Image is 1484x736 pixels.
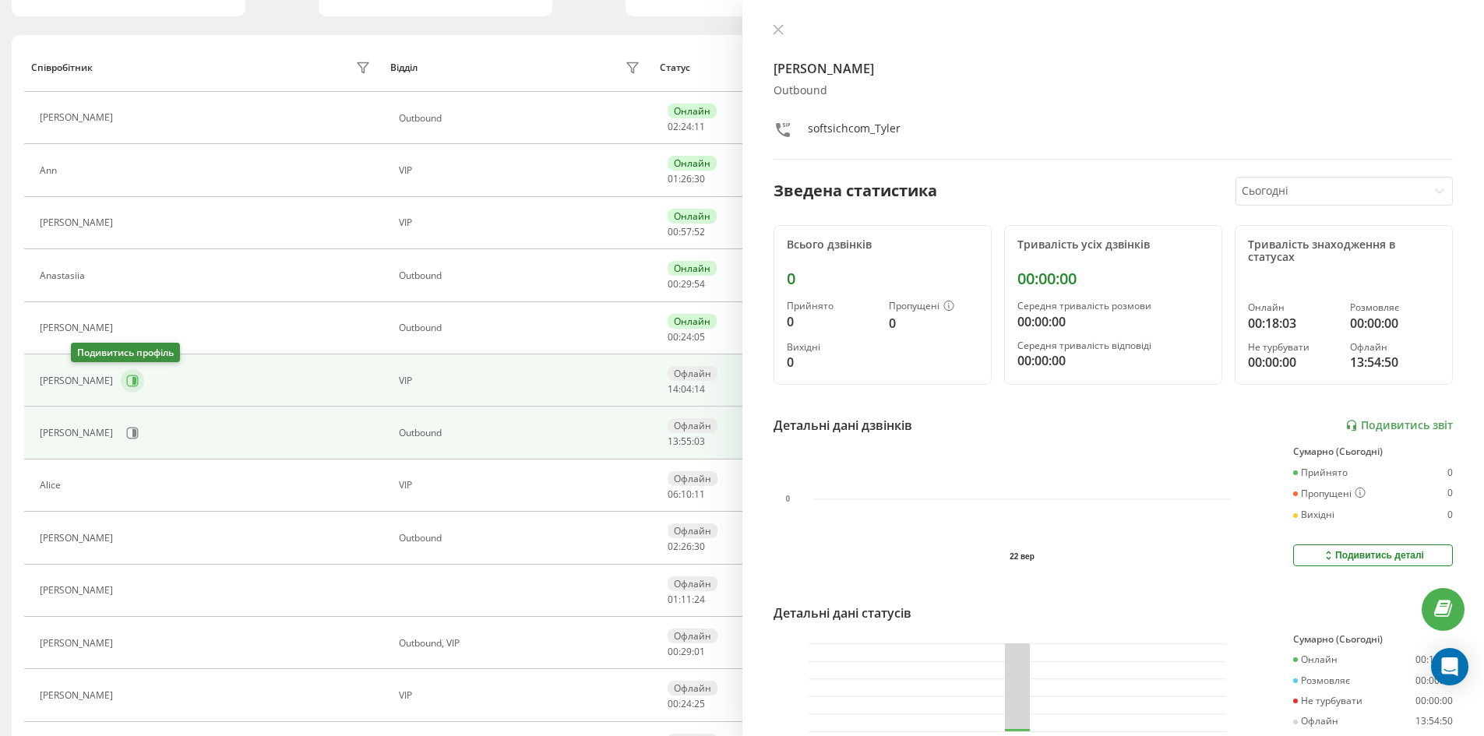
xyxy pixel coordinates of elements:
div: Оutbound [399,428,644,438]
div: Alice [40,480,65,491]
span: 00 [668,697,679,710]
div: : : [668,121,705,132]
div: Подивитись деталі [1322,549,1424,562]
h4: [PERSON_NAME] [774,59,1454,78]
span: 52 [694,225,705,238]
div: Офлайн [668,418,717,433]
div: 13:54:50 [1350,353,1440,372]
div: : : [668,436,705,447]
div: Оutbound, VIP [399,638,644,649]
span: 57 [681,225,692,238]
div: 00:00:00 [1415,696,1453,706]
span: 11 [694,120,705,133]
span: 14 [668,382,679,396]
span: 24 [681,697,692,710]
div: Офлайн [1293,716,1338,727]
div: [PERSON_NAME] [40,217,117,228]
div: 00:18:03 [1248,314,1338,333]
div: 00:00:00 [1415,675,1453,686]
div: Оutbound [399,270,644,281]
div: : : [668,699,705,710]
button: Подивитись деталі [1293,544,1453,566]
div: Середня тривалість відповіді [1017,340,1209,351]
div: 0 [889,314,978,333]
div: softsichcom_Tyler [808,121,901,143]
div: : : [668,279,705,290]
div: Онлайн [668,156,717,171]
div: : : [668,227,705,238]
div: VIP [399,165,644,176]
span: 02 [668,540,679,553]
div: Розмовляє [1350,302,1440,313]
div: 0 [1447,488,1453,500]
div: Прийнято [1293,467,1348,478]
span: 11 [681,593,692,606]
div: Онлайн [1293,654,1338,665]
div: 13:54:50 [1415,716,1453,727]
div: 0 [787,269,978,288]
div: VIP [399,480,644,491]
span: 29 [681,277,692,291]
span: 24 [694,593,705,606]
text: 0 [785,495,790,503]
div: : : [668,541,705,552]
span: 29 [681,645,692,658]
div: Статус [660,62,690,73]
div: [PERSON_NAME] [40,428,117,438]
div: Онлайн [668,314,717,329]
div: [PERSON_NAME] [40,638,117,649]
div: [PERSON_NAME] [40,585,117,596]
div: Подивитись профіль [71,343,180,362]
div: Тривалість знаходження в статусах [1248,238,1440,265]
span: 05 [694,330,705,343]
span: 14 [694,382,705,396]
span: 10 [681,488,692,501]
span: 24 [681,120,692,133]
div: Сумарно (Сьогодні) [1293,634,1453,645]
div: Сумарно (Сьогодні) [1293,446,1453,457]
div: Онлайн [1248,302,1338,313]
div: Розмовляє [1293,675,1350,686]
div: Офлайн [1350,342,1440,353]
div: Середня тривалість розмови [1017,301,1209,312]
span: 30 [694,172,705,185]
div: [PERSON_NAME] [40,375,117,386]
div: Співробітник [31,62,93,73]
span: 13 [668,435,679,448]
div: Офлайн [668,681,717,696]
div: Оutbound [399,113,644,124]
div: Вихідні [1293,509,1334,520]
span: 03 [694,435,705,448]
div: : : [668,384,705,395]
div: Всього дзвінків [787,238,978,252]
span: 55 [681,435,692,448]
div: 0 [787,312,876,331]
div: Open Intercom Messenger [1431,648,1468,685]
span: 06 [668,488,679,501]
span: 00 [668,645,679,658]
div: : : [668,594,705,605]
div: 00:00:00 [1017,351,1209,370]
div: Вихідні [787,342,876,353]
div: VIP [399,217,644,228]
div: 00:18:03 [1415,654,1453,665]
a: Подивитись звіт [1345,419,1453,432]
div: VIP [399,690,644,701]
span: 00 [668,330,679,343]
div: : : [668,174,705,185]
span: 25 [694,697,705,710]
div: Офлайн [668,471,717,486]
span: 00 [668,225,679,238]
span: 54 [694,277,705,291]
div: Не турбувати [1293,696,1362,706]
div: [PERSON_NAME] [40,322,117,333]
span: 04 [681,382,692,396]
span: 02 [668,120,679,133]
div: Ann [40,165,61,176]
div: Тривалість усіх дзвінків [1017,238,1209,252]
div: Офлайн [668,366,717,381]
div: Онлайн [668,261,717,276]
div: Не турбувати [1248,342,1338,353]
div: : : [668,332,705,343]
span: 24 [681,330,692,343]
